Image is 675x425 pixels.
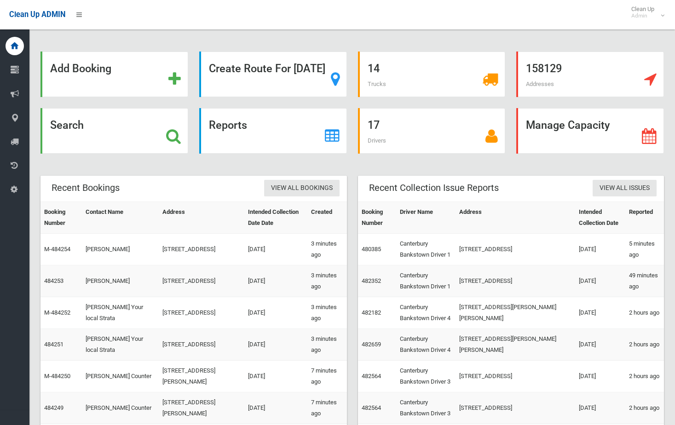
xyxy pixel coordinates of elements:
[358,52,506,97] a: 14 Trucks
[50,62,111,75] strong: Add Booking
[575,361,626,392] td: [DATE]
[159,297,244,329] td: [STREET_ADDRESS]
[456,234,575,265] td: [STREET_ADDRESS]
[396,202,456,234] th: Driver Name
[82,297,159,329] td: [PERSON_NAME] Your local Strata
[526,80,554,87] span: Addresses
[456,392,575,424] td: [STREET_ADDRESS]
[40,179,131,197] header: Recent Bookings
[575,392,626,424] td: [DATE]
[307,392,347,424] td: 7 minutes ago
[44,341,63,348] a: 484251
[625,202,664,234] th: Reported
[362,277,381,284] a: 482352
[209,62,325,75] strong: Create Route For [DATE]
[396,329,456,361] td: Canterbury Bankstown Driver 4
[575,297,626,329] td: [DATE]
[396,392,456,424] td: Canterbury Bankstown Driver 3
[625,234,664,265] td: 5 minutes ago
[625,329,664,361] td: 2 hours ago
[199,108,347,154] a: Reports
[159,202,244,234] th: Address
[307,234,347,265] td: 3 minutes ago
[209,119,247,132] strong: Reports
[82,392,159,424] td: [PERSON_NAME] Counter
[625,297,664,329] td: 2 hours ago
[159,234,244,265] td: [STREET_ADDRESS]
[396,361,456,392] td: Canterbury Bankstown Driver 3
[575,329,626,361] td: [DATE]
[362,246,381,253] a: 480385
[368,137,386,144] span: Drivers
[264,180,340,197] a: View All Bookings
[358,108,506,154] a: 17 Drivers
[358,179,510,197] header: Recent Collection Issue Reports
[307,202,347,234] th: Created
[244,265,307,297] td: [DATE]
[307,297,347,329] td: 3 minutes ago
[456,361,575,392] td: [STREET_ADDRESS]
[625,265,664,297] td: 49 minutes ago
[244,329,307,361] td: [DATE]
[526,62,562,75] strong: 158129
[368,80,386,87] span: Trucks
[593,180,657,197] a: View All Issues
[9,10,65,19] span: Clean Up ADMIN
[627,6,663,19] span: Clean Up
[362,309,381,316] a: 482182
[456,329,575,361] td: [STREET_ADDRESS][PERSON_NAME][PERSON_NAME]
[456,297,575,329] td: [STREET_ADDRESS][PERSON_NAME][PERSON_NAME]
[362,373,381,379] a: 482564
[82,202,159,234] th: Contact Name
[159,361,244,392] td: [STREET_ADDRESS][PERSON_NAME]
[159,265,244,297] td: [STREET_ADDRESS]
[40,202,82,234] th: Booking Number
[396,297,456,329] td: Canterbury Bankstown Driver 4
[44,404,63,411] a: 484249
[396,234,456,265] td: Canterbury Bankstown Driver 1
[82,265,159,297] td: [PERSON_NAME]
[516,52,664,97] a: 158129 Addresses
[575,202,626,234] th: Intended Collection Date
[575,234,626,265] td: [DATE]
[82,234,159,265] td: [PERSON_NAME]
[244,361,307,392] td: [DATE]
[625,361,664,392] td: 2 hours ago
[368,119,380,132] strong: 17
[396,265,456,297] td: Canterbury Bankstown Driver 1
[456,265,575,297] td: [STREET_ADDRESS]
[244,202,307,234] th: Intended Collection Date Date
[159,329,244,361] td: [STREET_ADDRESS]
[625,392,664,424] td: 2 hours ago
[244,234,307,265] td: [DATE]
[456,202,575,234] th: Address
[307,329,347,361] td: 3 minutes ago
[362,404,381,411] a: 482564
[358,202,397,234] th: Booking Number
[40,52,188,97] a: Add Booking
[526,119,610,132] strong: Manage Capacity
[50,119,84,132] strong: Search
[199,52,347,97] a: Create Route For [DATE]
[307,265,347,297] td: 3 minutes ago
[40,108,188,154] a: Search
[362,341,381,348] a: 482659
[82,361,159,392] td: [PERSON_NAME] Counter
[44,309,70,316] a: M-484252
[307,361,347,392] td: 7 minutes ago
[575,265,626,297] td: [DATE]
[44,373,70,379] a: M-484250
[82,329,159,361] td: [PERSON_NAME] Your local Strata
[516,108,664,154] a: Manage Capacity
[244,297,307,329] td: [DATE]
[44,246,70,253] a: M-484254
[44,277,63,284] a: 484253
[631,12,654,19] small: Admin
[368,62,380,75] strong: 14
[159,392,244,424] td: [STREET_ADDRESS][PERSON_NAME]
[244,392,307,424] td: [DATE]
